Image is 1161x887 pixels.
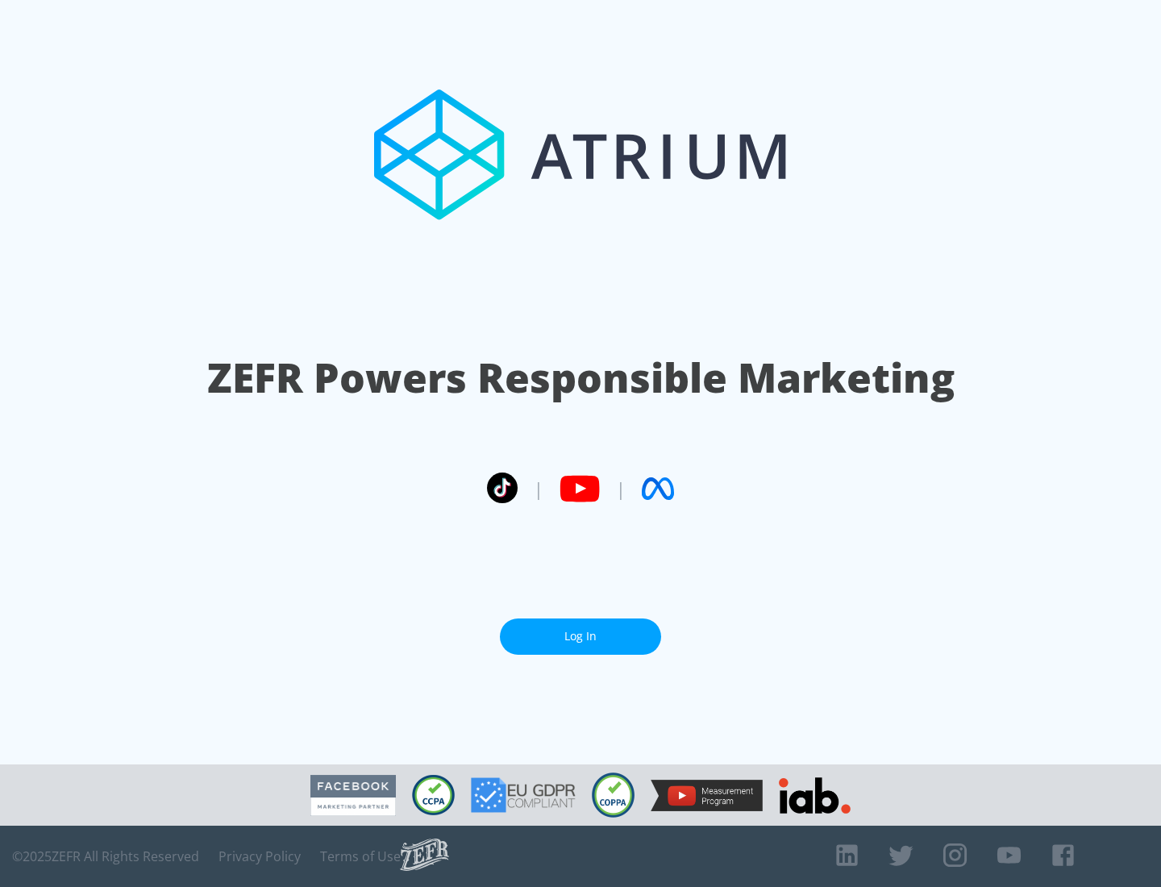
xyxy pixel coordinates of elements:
h1: ZEFR Powers Responsible Marketing [207,350,955,406]
span: © 2025 ZEFR All Rights Reserved [12,848,199,864]
a: Terms of Use [320,848,401,864]
a: Privacy Policy [218,848,301,864]
img: YouTube Measurement Program [651,780,763,811]
span: | [534,477,543,501]
img: CCPA Compliant [412,775,455,815]
img: IAB [779,777,851,814]
img: COPPA Compliant [592,772,635,818]
img: GDPR Compliant [471,777,576,813]
a: Log In [500,618,661,655]
img: Facebook Marketing Partner [310,775,396,816]
span: | [616,477,626,501]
